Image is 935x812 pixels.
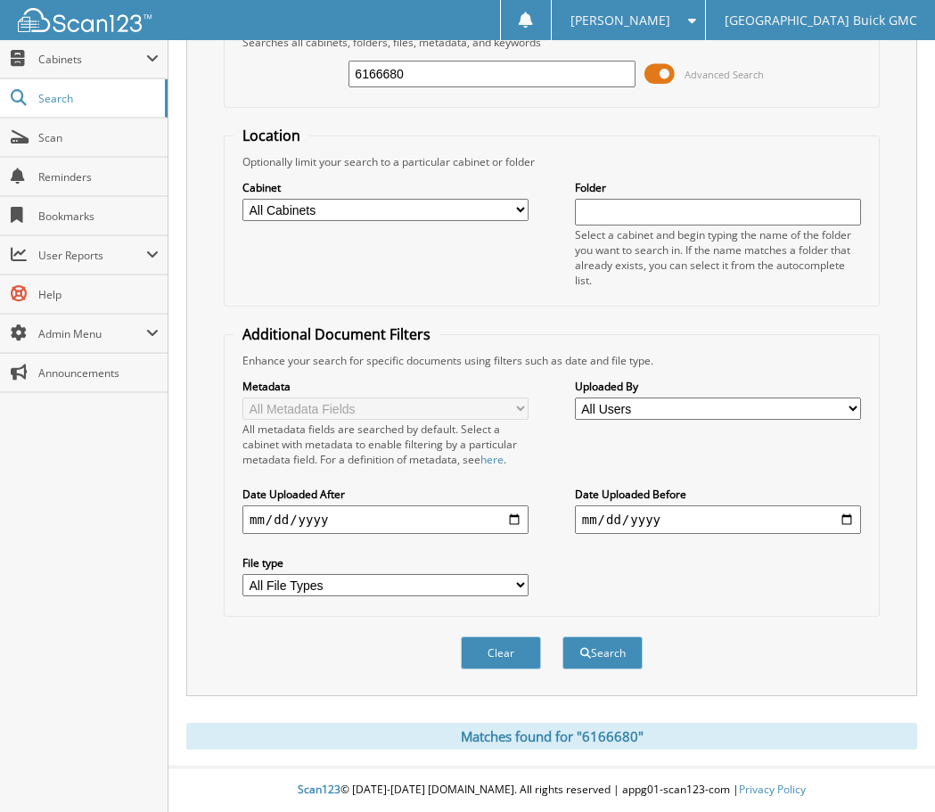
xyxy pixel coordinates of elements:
button: Search [562,636,643,669]
input: end [575,505,861,534]
span: Advanced Search [685,68,764,81]
input: start [242,505,529,534]
label: Folder [575,180,861,195]
iframe: Chat Widget [846,726,935,812]
legend: Additional Document Filters [234,324,439,344]
label: File type [242,555,529,570]
div: Searches all cabinets, folders, files, metadata, and keywords [234,35,870,50]
span: [GEOGRAPHIC_DATA] Buick GMC [725,15,917,26]
div: Enhance your search for specific documents using filters such as date and file type. [234,353,870,368]
span: Announcements [38,365,159,381]
legend: Location [234,126,309,145]
span: Help [38,287,159,302]
span: Scan [38,130,159,145]
img: scan123-logo-white.svg [18,8,152,32]
div: Matches found for "6166680" [186,723,917,750]
span: Reminders [38,169,159,185]
div: © [DATE]-[DATE] [DOMAIN_NAME]. All rights reserved | appg01-scan123-com | [168,768,935,812]
div: All metadata fields are searched by default. Select a cabinet with metadata to enable filtering b... [242,422,529,467]
button: Clear [461,636,541,669]
span: User Reports [38,248,146,263]
label: Date Uploaded Before [575,487,861,502]
span: Admin Menu [38,326,146,341]
label: Date Uploaded After [242,487,529,502]
span: Search [38,91,156,106]
label: Metadata [242,379,529,394]
label: Uploaded By [575,379,861,394]
span: [PERSON_NAME] [570,15,670,26]
span: Cabinets [38,52,146,67]
div: Optionally limit your search to a particular cabinet or folder [234,154,870,169]
span: Bookmarks [38,209,159,224]
label: Cabinet [242,180,529,195]
a: Privacy Policy [739,782,806,797]
span: Scan123 [298,782,340,797]
a: here [480,452,504,467]
div: Select a cabinet and begin typing the name of the folder you want to search in. If the name match... [575,227,861,288]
